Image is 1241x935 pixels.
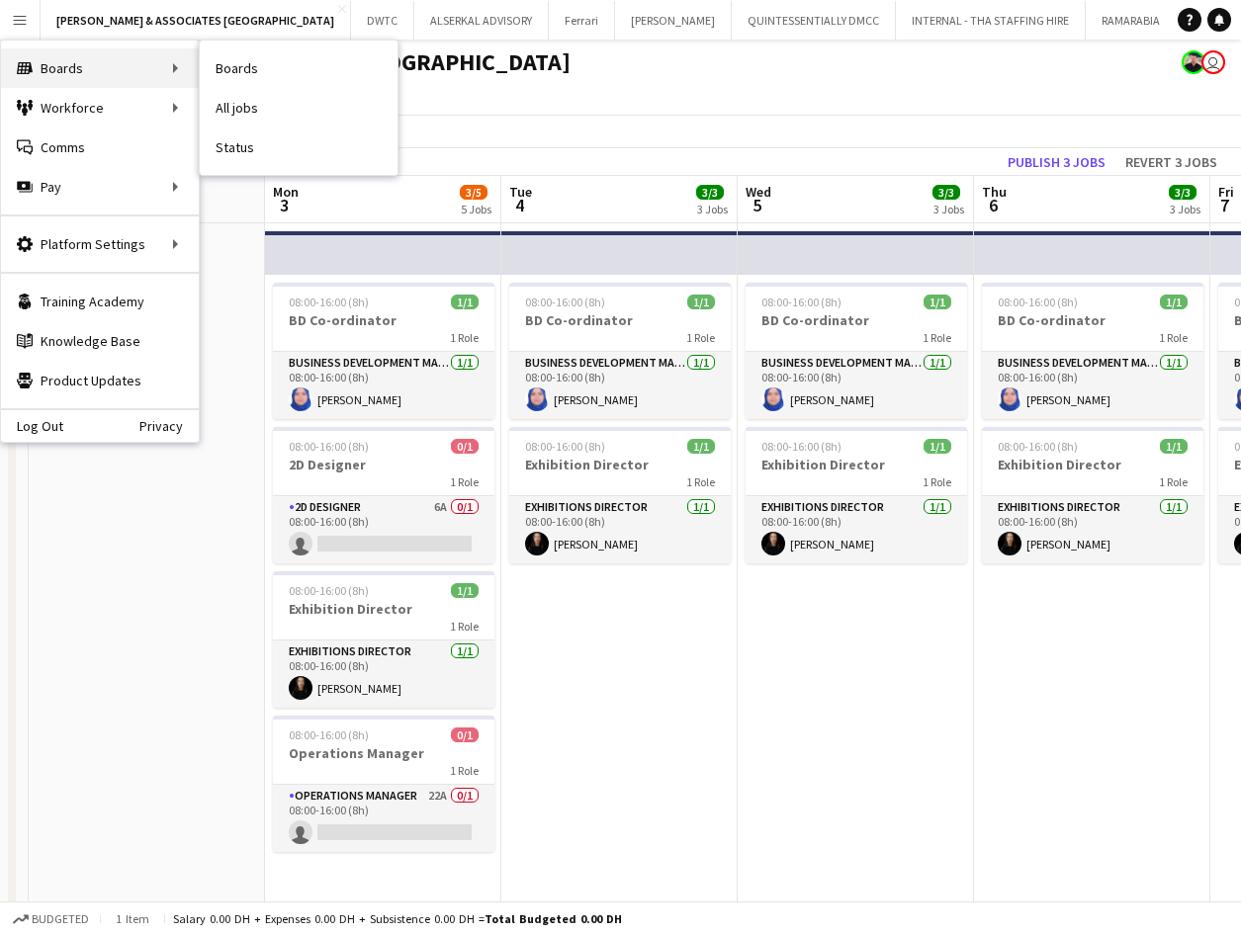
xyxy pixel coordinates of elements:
[525,439,605,454] span: 08:00-16:00 (8h)
[1,361,199,400] a: Product Updates
[351,1,414,40] button: DWTC
[273,716,494,852] app-job-card: 08:00-16:00 (8h)0/1Operations Manager1 RoleOperations Manager22A0/108:00-16:00 (8h)
[923,330,951,345] span: 1 Role
[746,496,967,563] app-card-role: Exhibitions Director1/108:00-16:00 (8h)[PERSON_NAME]
[1218,183,1234,201] span: Fri
[1000,149,1113,175] button: Publish 3 jobs
[979,194,1007,216] span: 6
[549,1,615,40] button: Ferrari
[932,185,960,200] span: 3/3
[1,282,199,321] a: Training Academy
[696,185,724,200] span: 3/3
[982,456,1203,473] h3: Exhibition Director
[506,194,532,216] span: 4
[273,427,494,563] app-job-card: 08:00-16:00 (8h)0/12D Designer1 Role2D Designer6A0/108:00-16:00 (8h)
[982,283,1203,419] app-job-card: 08:00-16:00 (8h)1/1BD Co-ordinator1 RoleBusiness Development Manager1/108:00-16:00 (8h)[PERSON_NAME]
[746,352,967,419] app-card-role: Business Development Manager1/108:00-16:00 (8h)[PERSON_NAME]
[509,352,731,419] app-card-role: Business Development Manager1/108:00-16:00 (8h)[PERSON_NAME]
[1160,295,1188,309] span: 1/1
[289,439,369,454] span: 08:00-16:00 (8h)
[451,295,479,309] span: 1/1
[200,48,398,88] a: Boards
[509,283,731,419] app-job-card: 08:00-16:00 (8h)1/1BD Co-ordinator1 RoleBusiness Development Manager1/108:00-16:00 (8h)[PERSON_NAME]
[746,456,967,473] h3: Exhibition Director
[746,283,967,419] app-job-card: 08:00-16:00 (8h)1/1BD Co-ordinator1 RoleBusiness Development Manager1/108:00-16:00 (8h)[PERSON_NAME]
[273,283,494,419] app-job-card: 08:00-16:00 (8h)1/1BD Co-ordinator1 RoleBusiness Development Manager1/108:00-16:00 (8h)[PERSON_NAME]
[1159,330,1188,345] span: 1 Role
[273,600,494,618] h3: Exhibition Director
[273,571,494,708] app-job-card: 08:00-16:00 (8h)1/1Exhibition Director1 RoleExhibitions Director1/108:00-16:00 (8h)[PERSON_NAME]
[1,418,63,434] a: Log Out
[485,911,622,926] span: Total Budgeted 0.00 DH
[450,330,479,345] span: 1 Role
[289,727,369,742] span: 08:00-16:00 (8h)
[687,439,715,454] span: 1/1
[1170,202,1200,216] div: 3 Jobs
[1,167,199,207] div: Pay
[273,744,494,762] h3: Operations Manager
[273,496,494,563] app-card-role: 2D Designer6A0/108:00-16:00 (8h)
[109,911,156,926] span: 1 item
[451,439,479,454] span: 0/1
[10,908,92,930] button: Budgeted
[743,194,771,216] span: 5
[273,352,494,419] app-card-role: Business Development Manager1/108:00-16:00 (8h)[PERSON_NAME]
[509,183,532,201] span: Tue
[1117,149,1225,175] button: Revert 3 jobs
[460,185,488,200] span: 3/5
[509,427,731,563] div: 08:00-16:00 (8h)1/1Exhibition Director1 RoleExhibitions Director1/108:00-16:00 (8h)[PERSON_NAME]
[1215,194,1234,216] span: 7
[998,439,1078,454] span: 08:00-16:00 (8h)
[289,583,369,598] span: 08:00-16:00 (8h)
[509,496,731,563] app-card-role: Exhibitions Director1/108:00-16:00 (8h)[PERSON_NAME]
[923,474,951,489] span: 1 Role
[1159,474,1188,489] span: 1 Role
[924,295,951,309] span: 1/1
[32,912,89,926] span: Budgeted
[509,311,731,329] h3: BD Co-ordinator
[686,474,715,489] span: 1 Role
[687,295,715,309] span: 1/1
[1,88,199,127] div: Workforce
[41,1,351,40] button: [PERSON_NAME] & ASSOCIATES [GEOGRAPHIC_DATA]
[1201,50,1225,74] app-user-avatar: THAEE HR
[270,194,299,216] span: 3
[1160,439,1188,454] span: 1/1
[732,1,896,40] button: QUINTESSENTIALLY DMCC
[461,202,491,216] div: 5 Jobs
[896,1,1086,40] button: INTERNAL - THA STAFFING HIRE
[761,295,842,309] span: 08:00-16:00 (8h)
[200,127,398,167] a: Status
[933,202,964,216] div: 3 Jobs
[998,295,1078,309] span: 08:00-16:00 (8h)
[414,1,549,40] button: ALSERKAL ADVISORY
[982,427,1203,563] app-job-card: 08:00-16:00 (8h)1/1Exhibition Director1 RoleExhibitions Director1/108:00-16:00 (8h)[PERSON_NAME]
[509,456,731,473] h3: Exhibition Director
[273,456,494,473] h3: 2D Designer
[924,439,951,454] span: 1/1
[746,311,967,329] h3: BD Co-ordinator
[525,295,605,309] span: 08:00-16:00 (8h)
[1182,50,1205,74] app-user-avatar: Glenn Lloyd
[615,1,732,40] button: [PERSON_NAME]
[697,202,728,216] div: 3 Jobs
[273,640,494,708] app-card-role: Exhibitions Director1/108:00-16:00 (8h)[PERSON_NAME]
[982,183,1007,201] span: Thu
[1,321,199,361] a: Knowledge Base
[982,352,1203,419] app-card-role: Business Development Manager1/108:00-16:00 (8h)[PERSON_NAME]
[273,785,494,852] app-card-role: Operations Manager22A0/108:00-16:00 (8h)
[761,439,842,454] span: 08:00-16:00 (8h)
[746,427,967,563] app-job-card: 08:00-16:00 (8h)1/1Exhibition Director1 RoleExhibitions Director1/108:00-16:00 (8h)[PERSON_NAME]
[273,183,299,201] span: Mon
[746,183,771,201] span: Wed
[1169,185,1197,200] span: 3/3
[982,311,1203,329] h3: BD Co-ordinator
